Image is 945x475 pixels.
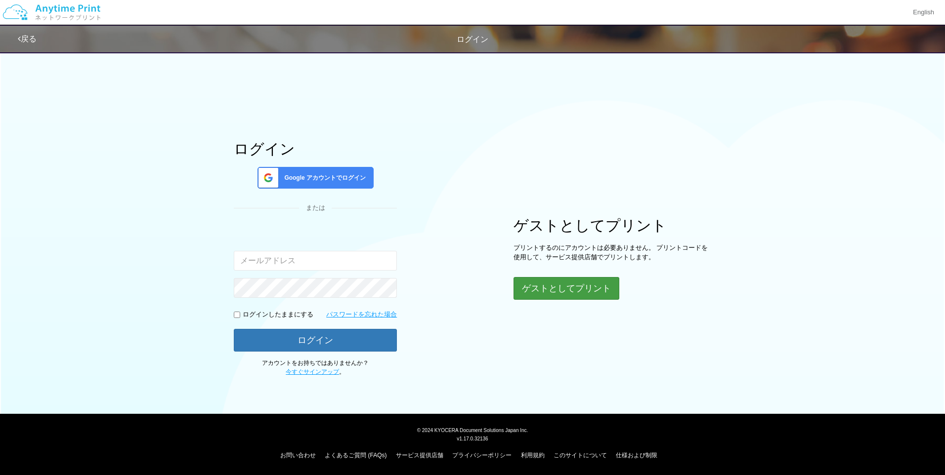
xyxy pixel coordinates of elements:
span: ログイン [457,35,488,43]
a: よくあるご質問 (FAQs) [325,452,387,459]
a: お問い合わせ [280,452,316,459]
button: ゲストとしてプリント [514,277,619,300]
h1: ゲストとしてプリント [514,217,711,234]
a: 利用規約 [521,452,545,459]
a: サービス提供店舗 [396,452,443,459]
p: プリントするのにアカウントは必要ありません。 プリントコードを使用して、サービス提供店舗でプリントします。 [514,243,711,262]
span: © 2024 KYOCERA Document Solutions Japan Inc. [417,427,528,433]
span: 。 [286,368,345,375]
h1: ログイン [234,141,397,157]
a: 今すぐサインアップ [286,368,339,375]
a: プライバシーポリシー [452,452,512,459]
div: または [234,203,397,213]
a: このサイトについて [554,452,607,459]
p: アカウントをお持ちではありませんか？ [234,359,397,376]
p: ログインしたままにする [243,310,313,319]
span: Google アカウントでログイン [280,174,366,182]
input: メールアドレス [234,251,397,271]
button: ログイン [234,329,397,352]
span: v1.17.0.32136 [457,435,488,441]
a: 仕様および制限 [616,452,657,459]
a: パスワードを忘れた場合 [326,310,397,319]
a: 戻る [18,35,37,43]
